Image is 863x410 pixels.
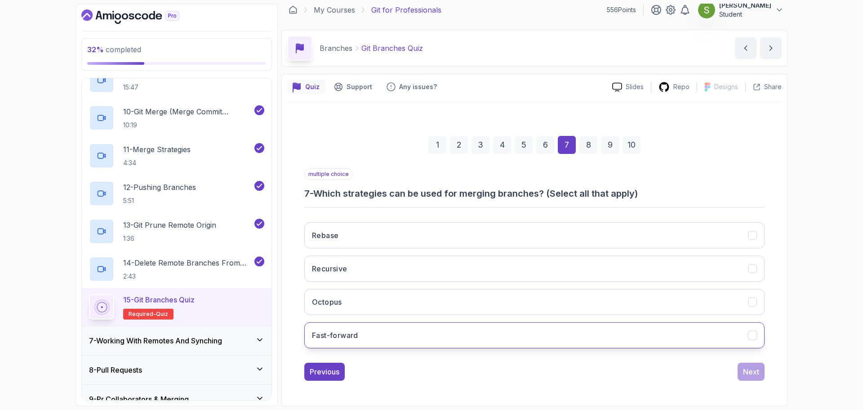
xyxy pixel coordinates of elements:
p: 14 - Delete Remote Branches From Terminal [123,257,253,268]
button: 11-Merge Strategies4:34 [89,143,264,168]
button: quiz button [287,80,325,94]
p: [PERSON_NAME] [719,1,771,10]
div: 5 [515,136,533,154]
p: Git Branches Quiz [361,43,423,54]
a: My Courses [314,5,355,15]
p: 10:19 [123,121,253,130]
span: quiz [156,311,168,318]
div: 6 [536,136,554,154]
button: Next [738,363,765,381]
p: Any issues? [399,82,437,91]
div: Previous [310,366,339,377]
p: multiple choice [304,168,353,180]
div: 7 [558,136,576,154]
button: Support button [329,80,378,94]
p: Repo [673,82,690,91]
button: Fast-forward [304,322,765,348]
p: 15 - Git Branches Quiz [123,294,195,305]
p: 11 - Merge Strategies [123,144,191,155]
p: Quiz [305,82,320,91]
h3: Rebase [312,230,338,241]
button: Octopus [304,289,765,315]
p: 556 Points [607,5,636,14]
p: 2:43 [123,272,253,281]
div: 4 [493,136,511,154]
h3: Octopus [312,297,342,307]
div: 2 [450,136,468,154]
a: Slides [605,82,651,92]
p: Share [764,82,782,91]
p: 1:36 [123,234,216,243]
p: 4:34 [123,158,191,167]
p: 5:51 [123,196,196,205]
a: Repo [651,81,697,93]
p: Designs [714,82,738,91]
p: Student [719,10,771,19]
button: 8-Pull Requests [82,356,271,384]
button: 12-Pushing Branches5:51 [89,181,264,206]
h3: 9 - Pr Collaborators & Merging [89,394,189,405]
div: 10 [623,136,641,154]
p: Branches [320,43,352,54]
button: next content [760,37,782,59]
p: 15:47 [123,83,212,92]
button: 15-Git Branches QuizRequired-quiz [89,294,264,320]
button: user profile image[PERSON_NAME]Student [698,1,784,19]
p: Slides [626,82,644,91]
p: 10 - Git Merge (Merge Commit Example) [123,106,253,117]
a: Dashboard [81,9,200,24]
p: Git for Professionals [371,5,441,15]
p: 12 - Pushing Branches [123,182,196,193]
span: Required- [129,311,156,318]
button: Feedback button [381,80,442,94]
p: Support [347,82,372,91]
button: Share [745,82,782,91]
h3: Recursive [312,263,347,274]
div: 1 [428,136,446,154]
h3: 7 - Working With Remotes And Synching [89,335,222,346]
button: Previous [304,363,345,381]
button: 7-Working With Remotes And Synching [82,326,271,355]
div: 3 [472,136,489,154]
a: Dashboard [289,5,298,14]
p: 13 - Git Prune Remote Origin [123,220,216,230]
span: completed [87,45,141,54]
h3: 8 - Pull Requests [89,365,142,375]
div: 9 [601,136,619,154]
button: 9-Git Merge Fast Forward15:47 [89,68,264,93]
div: Next [743,366,759,377]
button: 13-Git Prune Remote Origin1:36 [89,219,264,244]
h3: Fast-forward [312,330,358,341]
button: Recursive [304,256,765,282]
button: 10-Git Merge (Merge Commit Example)10:19 [89,105,264,131]
h3: 7 - Which strategies can be used for merging branches? (Select all that apply) [304,187,765,200]
button: Rebase [304,222,765,248]
button: previous content [735,37,756,59]
img: user profile image [698,1,715,18]
button: 14-Delete Remote Branches From Terminal2:43 [89,257,264,282]
div: 8 [579,136,597,154]
span: 32 % [87,45,104,54]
